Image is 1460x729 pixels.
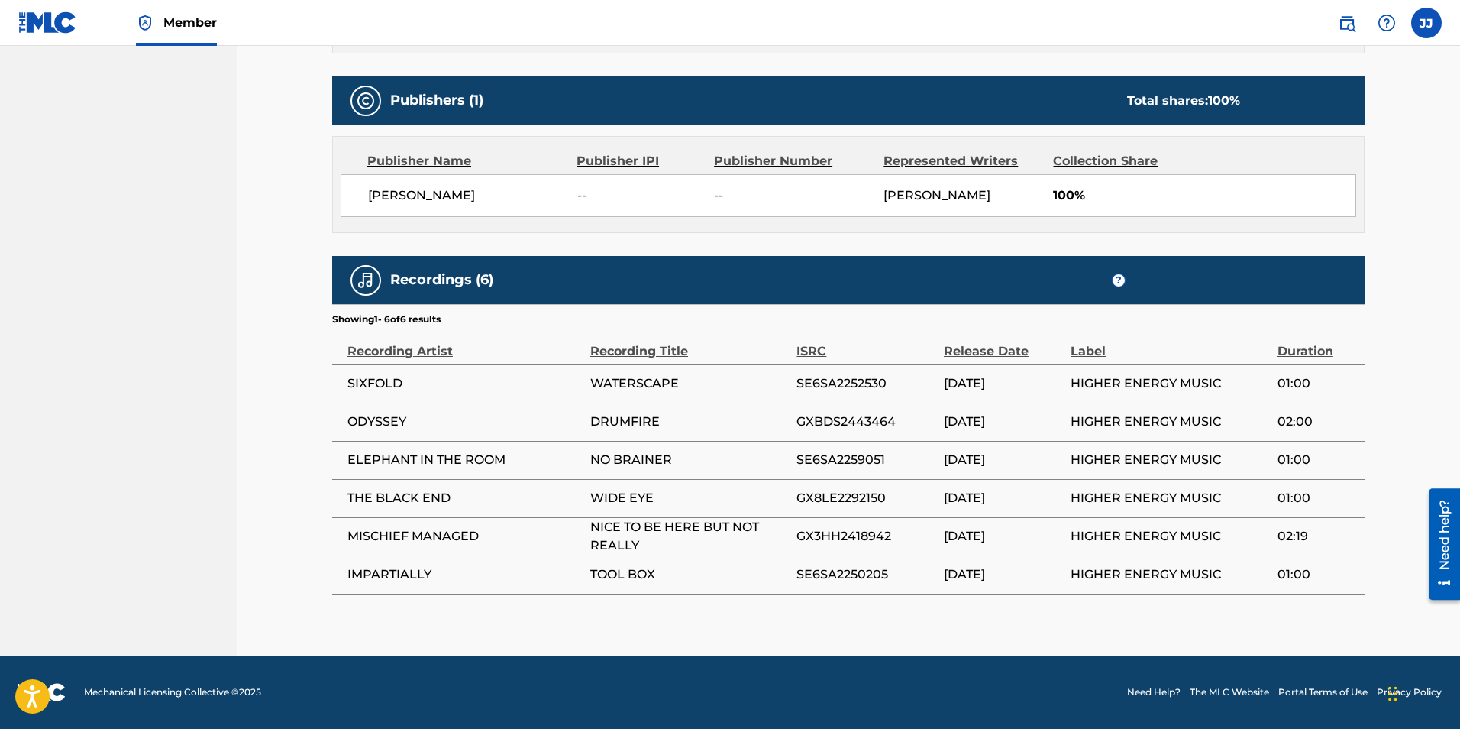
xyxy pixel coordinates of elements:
[796,326,936,361] div: ISRC
[357,271,375,290] img: Recordings
[347,451,583,469] span: ELEPHANT IN THE ROOM
[1071,451,1269,469] span: HIGHER ENERGY MUSIC
[590,326,789,361] div: Recording Title
[590,413,789,431] span: DRUMFIRE
[577,152,703,170] div: Publisher IPI
[18,11,77,34] img: MLC Logo
[1127,685,1181,699] a: Need Help?
[1071,326,1269,361] div: Label
[1277,565,1357,584] span: 01:00
[796,374,936,393] span: SE6SA2252530
[590,451,789,469] span: NO BRAINER
[590,518,789,555] span: NICE TO BE HERE BUT NOT REALLY
[796,451,936,469] span: SE6SA2259051
[1190,685,1269,699] a: The MLC Website
[368,186,566,205] span: [PERSON_NAME]
[163,14,217,31] span: Member
[590,374,789,393] span: WATERSCAPE
[796,527,936,546] span: GX3HH2418942
[944,527,1063,546] span: [DATE]
[796,489,936,507] span: GX8LE2292150
[84,685,261,699] span: Mechanical Licensing Collective © 2025
[796,413,936,431] span: GXBDS2443464
[1411,8,1442,38] div: User Menu
[1071,374,1269,393] span: HIGHER ENERGY MUSIC
[577,186,703,205] span: --
[1277,451,1357,469] span: 01:00
[883,152,1042,170] div: Represented Writers
[1277,374,1357,393] span: 01:00
[1338,14,1356,32] img: search
[590,489,789,507] span: WIDE EYE
[1388,671,1397,717] div: Drag
[1127,92,1240,110] div: Total shares:
[1113,274,1125,287] span: ?
[390,92,483,109] h5: Publishers (1)
[590,565,789,584] span: TOOL BOX
[1378,14,1396,32] img: help
[347,489,583,507] span: THE BLACK END
[1053,186,1355,205] span: 100%
[714,186,872,205] span: --
[1377,685,1442,699] a: Privacy Policy
[1277,527,1357,546] span: 02:19
[944,451,1063,469] span: [DATE]
[1278,685,1368,699] a: Portal Terms of Use
[1208,93,1240,108] span: 100 %
[1371,8,1402,38] div: Help
[136,14,154,32] img: Top Rightsholder
[347,527,583,546] span: MISCHIEF MANAGED
[714,152,872,170] div: Publisher Number
[1071,527,1269,546] span: HIGHER ENERGY MUSIC
[1071,565,1269,584] span: HIGHER ENERGY MUSIC
[347,374,583,393] span: SIXFOLD
[1071,413,1269,431] span: HIGHER ENERGY MUSIC
[944,489,1063,507] span: [DATE]
[357,92,375,110] img: Publishers
[1277,413,1357,431] span: 02:00
[944,326,1063,361] div: Release Date
[944,565,1063,584] span: [DATE]
[1277,489,1357,507] span: 01:00
[1417,481,1460,608] iframe: Resource Center
[1332,8,1362,38] a: Public Search
[883,188,990,202] span: [PERSON_NAME]
[1277,326,1357,361] div: Duration
[944,374,1063,393] span: [DATE]
[944,413,1063,431] span: [DATE]
[390,271,493,289] h5: Recordings (6)
[1384,656,1460,729] iframe: Chat Widget
[1053,152,1201,170] div: Collection Share
[347,326,583,361] div: Recording Artist
[347,413,583,431] span: ODYSSEY
[367,152,565,170] div: Publisher Name
[332,313,441,326] p: Showing 1 - 6 of 6 results
[1071,489,1269,507] span: HIGHER ENERGY MUSIC
[796,565,936,584] span: SE6SA2250205
[18,683,66,701] img: logo
[347,565,583,584] span: IMPARTIALLY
